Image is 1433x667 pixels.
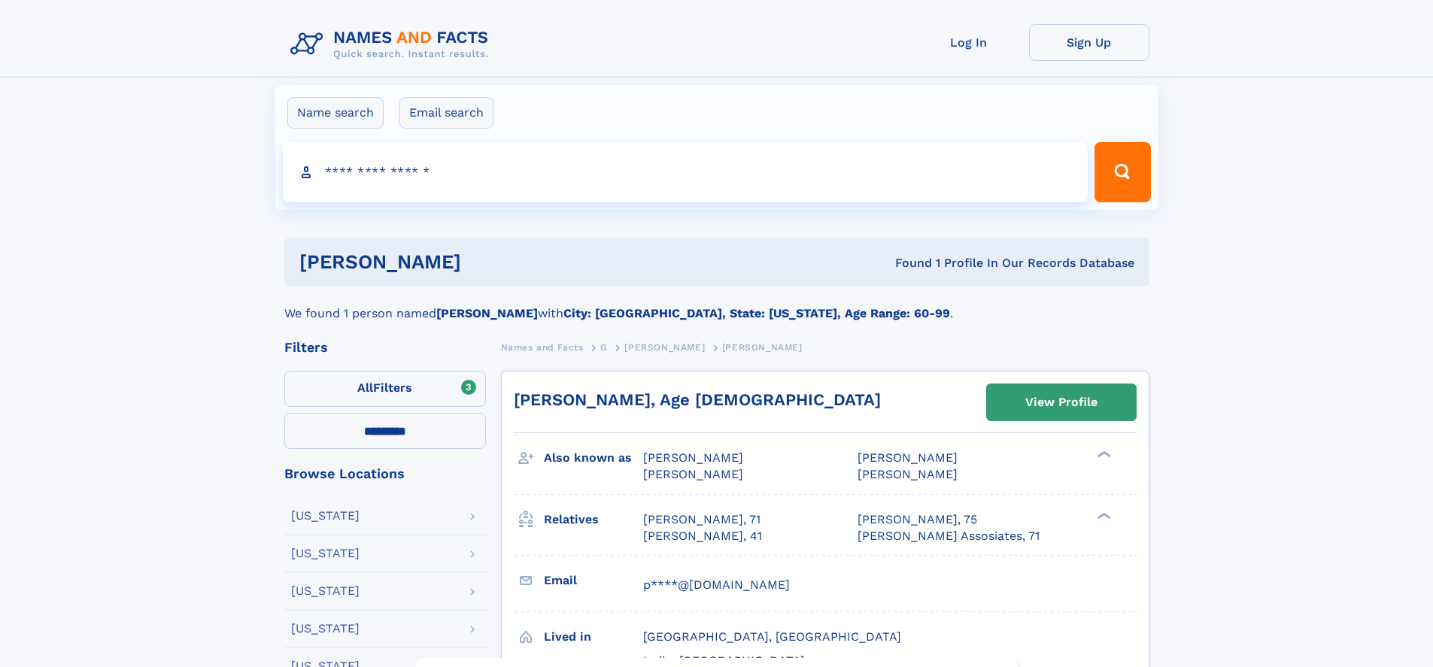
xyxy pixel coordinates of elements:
[643,528,762,544] a: [PERSON_NAME], 41
[987,384,1136,420] a: View Profile
[858,511,977,528] a: [PERSON_NAME], 75
[1029,24,1149,61] a: Sign Up
[858,528,1040,544] a: [PERSON_NAME] Assosiates, 71
[858,467,958,481] span: [PERSON_NAME]
[291,623,360,635] div: [US_STATE]
[283,142,1088,202] input: search input
[1025,385,1098,420] div: View Profile
[399,97,493,129] label: Email search
[722,342,803,353] span: [PERSON_NAME]
[600,338,608,356] a: G
[436,306,538,320] b: [PERSON_NAME]
[357,380,373,395] span: All
[284,467,486,481] div: Browse Locations
[284,287,1149,323] div: We found 1 person named with .
[291,547,360,559] div: [US_STATE]
[600,342,608,353] span: G
[1094,450,1112,459] div: ❯
[858,450,958,465] span: [PERSON_NAME]
[544,445,643,471] h3: Also known as
[1094,142,1150,202] button: Search Button
[291,585,360,597] div: [US_STATE]
[501,338,584,356] a: Names and Facts
[678,255,1134,271] div: Found 1 Profile In Our Records Database
[544,507,643,532] h3: Relatives
[563,306,950,320] b: City: [GEOGRAPHIC_DATA], State: [US_STATE], Age Range: 60-99
[909,24,1029,61] a: Log In
[287,97,384,129] label: Name search
[284,341,486,354] div: Filters
[291,510,360,522] div: [US_STATE]
[544,568,643,593] h3: Email
[643,450,743,465] span: [PERSON_NAME]
[624,338,705,356] a: [PERSON_NAME]
[643,511,761,528] a: [PERSON_NAME], 71
[624,342,705,353] span: [PERSON_NAME]
[284,24,501,65] img: Logo Names and Facts
[1094,511,1112,520] div: ❯
[284,371,486,407] label: Filters
[299,253,679,271] h1: [PERSON_NAME]
[544,624,643,650] h3: Lived in
[643,629,901,644] span: [GEOGRAPHIC_DATA], [GEOGRAPHIC_DATA]
[514,390,881,409] a: [PERSON_NAME], Age [DEMOGRAPHIC_DATA]
[643,467,743,481] span: [PERSON_NAME]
